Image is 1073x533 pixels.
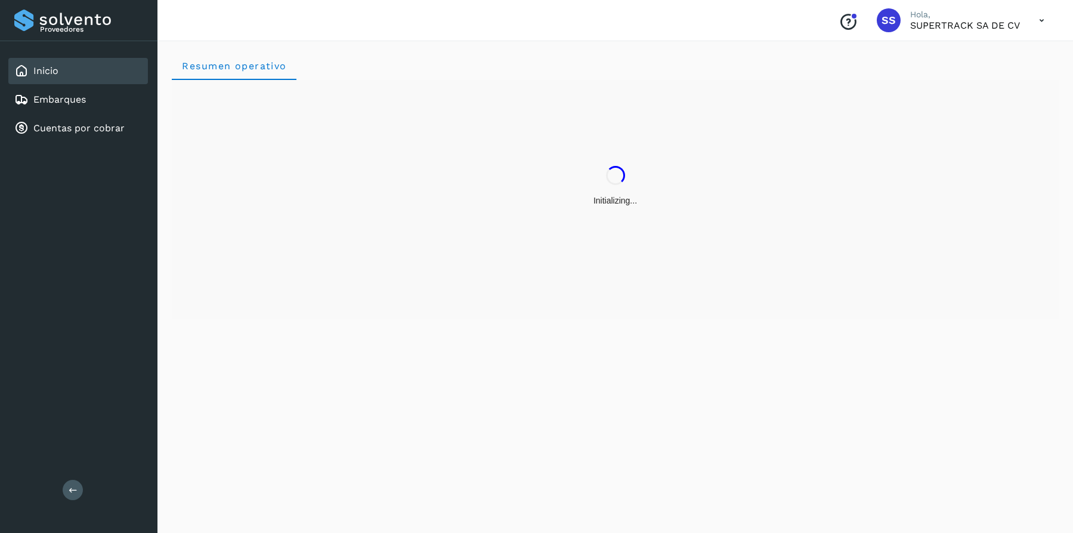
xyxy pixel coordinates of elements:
[910,10,1020,20] p: Hola,
[181,60,287,72] span: Resumen operativo
[33,65,58,76] a: Inicio
[8,87,148,113] div: Embarques
[910,20,1020,31] p: SUPERTRACK SA DE CV
[33,94,86,105] a: Embarques
[33,122,125,134] a: Cuentas por cobrar
[8,58,148,84] div: Inicio
[40,25,143,33] p: Proveedores
[8,115,148,141] div: Cuentas por cobrar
